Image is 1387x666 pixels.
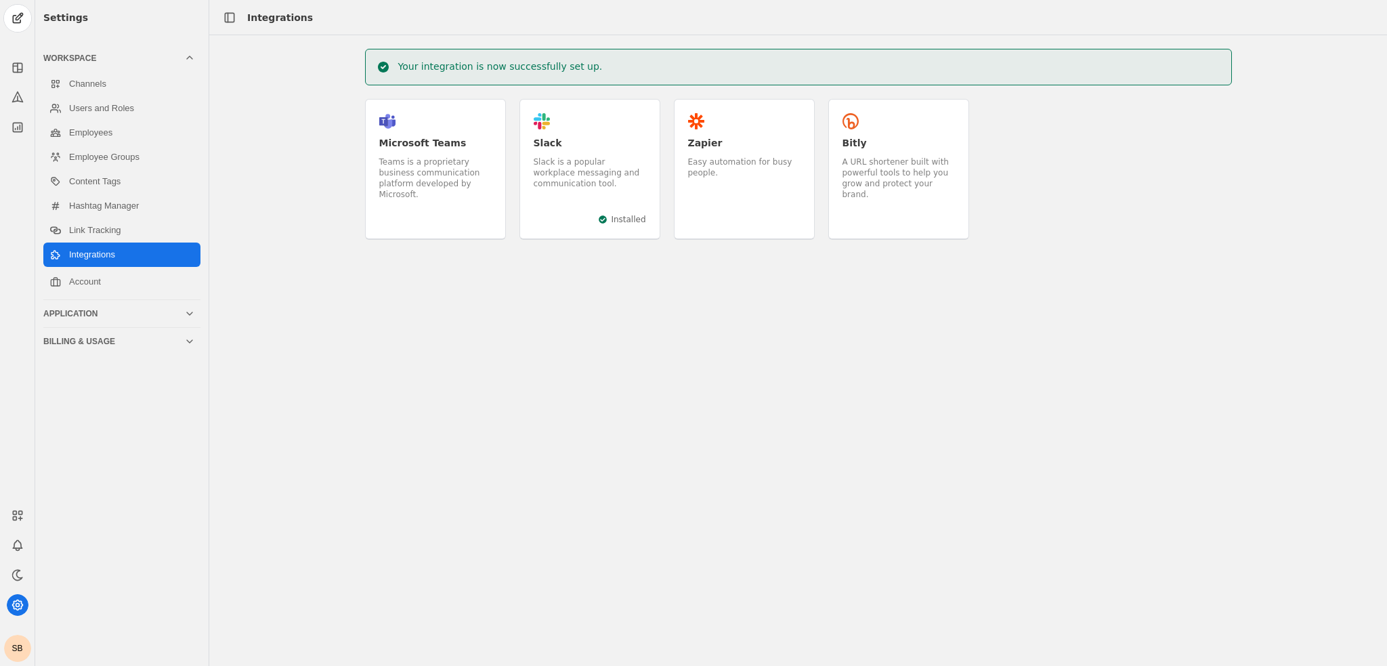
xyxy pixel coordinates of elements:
[688,113,704,129] app-icon: Zapier
[43,270,200,294] a: Account
[43,331,200,352] mat-expansion-panel-header: Billing & Usage
[43,96,200,121] a: Users and Roles
[534,136,646,150] div: Slack
[534,157,646,189] div: Slack is a popular workplace messaging and communication tool.
[398,60,603,73] div: Your integration is now successfully set up.
[842,113,859,129] app-icon: Bitly
[599,214,645,225] div: Installed
[379,136,492,150] div: Microsoft Teams
[43,69,200,297] div: Workspace
[43,47,200,69] mat-expansion-panel-header: Workspace
[4,635,31,662] button: SB
[247,11,313,24] div: Integrations
[43,243,200,267] a: Integrations
[842,136,955,150] div: Bitly
[534,113,550,129] app-icon: Slack
[43,121,200,145] a: Employees
[43,218,200,243] a: Link Tracking
[43,194,200,218] a: Hashtag Manager
[43,53,184,64] div: Workspace
[688,157,801,178] div: Easy automation for busy people.
[43,303,200,325] mat-expansion-panel-header: Application
[43,308,184,319] div: Application
[43,145,200,169] a: Employee Groups
[43,336,184,347] div: Billing & Usage
[43,72,200,96] a: Channels
[842,157,955,200] div: A URL shortener built with powerful tools to help you grow and protect your brand.
[688,136,801,150] div: Zapier
[379,157,492,200] div: Teams is a proprietary business communication platform developed by Microsoft.
[43,169,200,194] a: Content Tags
[379,113,396,129] app-icon: Microsoft Teams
